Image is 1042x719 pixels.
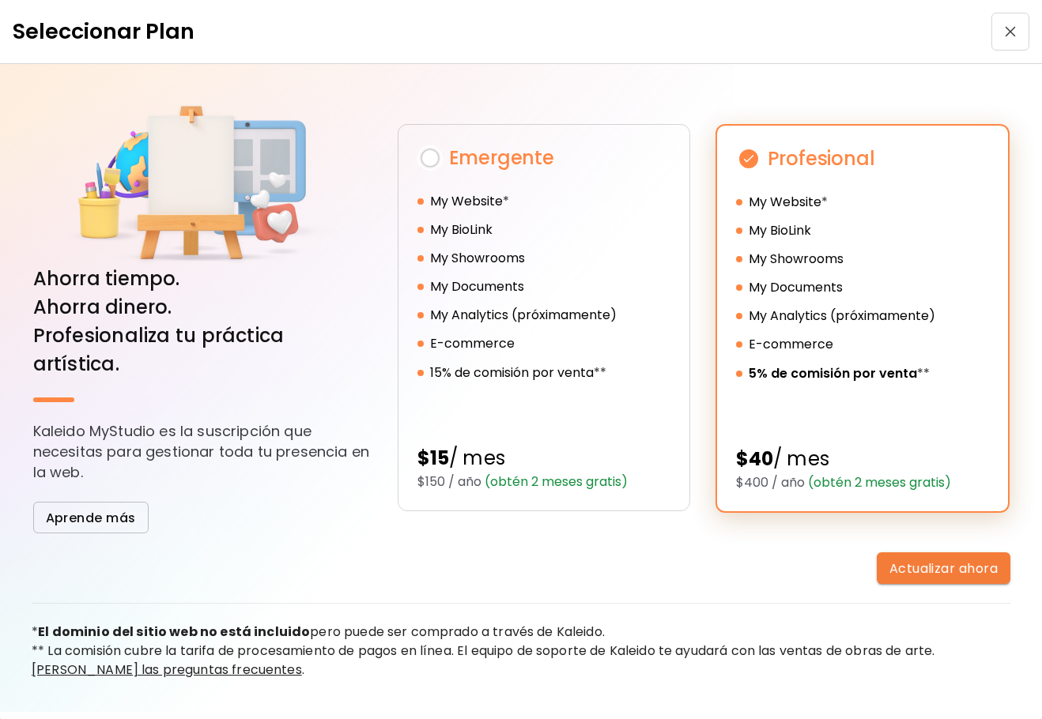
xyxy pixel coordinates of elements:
h5: My Website [430,192,503,211]
p: Kaleido MyStudio es la suscripción que necesitas para gestionar toda tu presencia en la web. [33,421,372,483]
h5: My Documents [749,278,843,297]
h2: Profesional [736,145,989,173]
strong: El dominio del sitio web no está incluido [38,623,310,641]
span: (obtén 2 meses gratis) [481,472,628,491]
h5: My Documents [430,277,524,296]
img: check [736,146,761,171]
button: closeIcon [991,13,1029,51]
button: Actualizar ahora [877,552,1010,584]
h5: My BioLink [430,220,493,239]
img: art [66,104,338,265]
h5: My Analytics (próximamente) [430,306,617,325]
h5: My Analytics (próximamente) [749,307,935,326]
h5: $150 / año [417,472,670,491]
h5: E-commerce [749,335,833,354]
h5: 15% de comisión por venta [430,363,594,382]
span: Aprende más [46,510,136,526]
span: Actualizar ahora [889,560,998,577]
strong: $15 [417,445,450,471]
span: [PERSON_NAME] las preguntas frecuentes [32,661,302,679]
button: Aprende más [33,502,149,533]
h4: / mes [417,444,670,472]
h5: My Website [749,193,821,212]
p: Ahorra tiempo. Ahorra dinero. Profesionaliza tu práctica artística. [33,265,372,378]
h5: E-commerce [430,334,515,353]
strong: $40 [736,446,774,472]
h5: My Showrooms [430,249,525,268]
p: ** La comisión cubre la tarifa de procesamiento de pagos en línea. El equipo de soporte de Kaleid... [32,642,1010,679]
h2: Emergente [417,144,670,172]
h5: $400 / año [736,473,989,492]
h5: 5% de comisión por venta [749,364,917,383]
p: * pero puede ser comprado a través de Kaleido. [32,623,1010,642]
span: (obtén 2 meses gratis) [805,473,951,491]
h3: Seleccionar Plan [13,16,194,47]
img: closeIcon [1005,26,1016,37]
h4: / mes [736,445,989,473]
img: check [417,145,443,171]
h5: My BioLink [749,221,811,240]
h5: My Showrooms [749,250,844,269]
